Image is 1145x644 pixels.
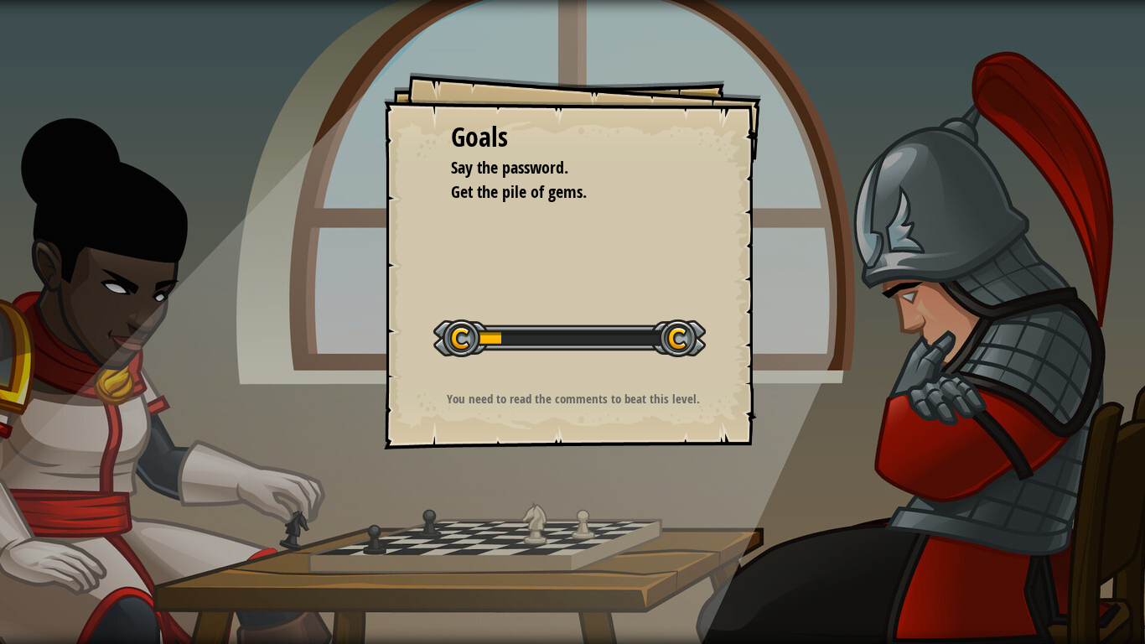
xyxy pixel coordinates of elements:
p: You need to read the comments to beat this level. [405,390,741,408]
li: Say the password. [430,156,690,180]
span: Get the pile of gems. [451,180,587,203]
li: Get the pile of gems. [430,180,690,205]
div: Goals [451,118,694,157]
span: Say the password. [451,156,568,179]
